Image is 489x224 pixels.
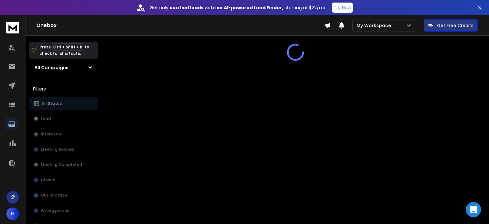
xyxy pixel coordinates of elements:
[224,4,283,11] strong: AI-powered Lead Finder,
[6,207,19,220] button: H
[357,22,393,29] p: My Workspace
[424,19,478,32] button: Get Free Credits
[29,84,98,93] h3: Filters
[6,22,19,33] img: logo
[150,4,327,11] p: Get only with our starting at $22/mo
[39,44,89,57] p: Press to check for shortcuts.
[170,4,203,11] strong: verified leads
[52,43,83,51] span: Ctrl + Shift + k
[29,61,98,74] button: All Campaigns
[36,22,324,29] h1: Onebox
[34,64,68,71] h1: All Campaigns
[334,4,351,11] p: Try Now
[466,202,481,217] div: Open Intercom Messenger
[437,22,473,29] p: Get Free Credits
[332,3,353,13] button: Try Now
